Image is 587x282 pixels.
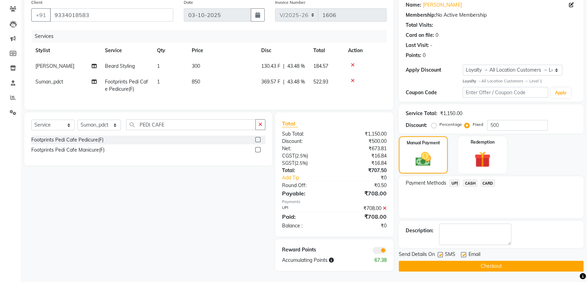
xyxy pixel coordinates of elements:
[399,251,435,259] span: Send Details On
[261,78,280,86] span: 369.57 F
[440,110,462,117] div: ₹1,150.00
[334,222,392,229] div: ₹0
[334,167,392,174] div: ₹707.50
[334,152,392,160] div: ₹16.84
[363,257,392,264] div: 67.38
[277,145,334,152] div: Net:
[551,88,571,98] button: Apply
[157,79,160,85] span: 1
[277,182,334,189] div: Round Off:
[287,63,305,70] span: 43.48 %
[313,63,328,69] span: 184.57
[423,1,462,9] a: [PERSON_NAME]
[430,42,432,49] div: -
[50,8,173,22] input: Search by Name/Mobile/Email/Code
[469,150,495,170] img: _gift.svg
[344,43,387,58] th: Action
[188,43,257,58] th: Price
[31,43,101,58] th: Stylist
[463,78,577,84] div: All Location Customers → Level 1
[468,251,480,259] span: Email
[406,122,427,129] div: Discount:
[277,174,344,182] a: Add Tip
[406,52,421,59] div: Points:
[406,66,463,74] div: Apply Discount
[277,160,334,167] div: ( )
[277,152,334,160] div: ( )
[35,79,63,85] span: Suman_pdct
[407,140,440,146] label: Manual Payment
[157,63,160,69] span: 1
[463,79,481,83] strong: Loyalty →
[282,153,295,159] span: CGST
[277,167,334,174] div: Total:
[277,130,334,138] div: Sub Total:
[439,121,462,128] label: Percentage
[334,138,392,145] div: ₹500.00
[406,32,434,39] div: Card on file:
[277,222,334,229] div: Balance :
[277,212,334,221] div: Paid:
[334,212,392,221] div: ₹708.00
[399,261,584,272] button: Checkout
[105,79,148,92] span: Footprints Pedi Cafe Pedicure(F)
[277,189,334,198] div: Payable:
[406,227,433,234] div: Description:
[406,179,446,187] span: Payment Methods
[423,52,425,59] div: 0
[105,63,135,69] span: Beard Styling
[472,121,483,128] label: Fixed
[282,199,387,205] div: Payments
[344,174,392,182] div: ₹0
[277,138,334,145] div: Discount:
[334,145,392,152] div: ₹673.81
[31,8,51,22] button: +91
[470,139,494,145] label: Redemption
[313,79,328,85] span: 522.93
[406,42,429,49] div: Last Visit:
[463,179,478,187] span: CASH
[35,63,74,69] span: [PERSON_NAME]
[406,1,421,9] div: Name:
[257,43,309,58] th: Disc
[282,120,298,127] span: Total
[449,179,460,187] span: UPI
[463,87,548,98] input: Enter Offer / Coupon Code
[334,205,392,212] div: ₹708.00
[101,43,153,58] th: Service
[283,63,284,70] span: |
[32,30,392,43] div: Services
[287,78,305,86] span: 43.48 %
[309,43,344,58] th: Total
[334,160,392,167] div: ₹16.84
[406,89,463,96] div: Coupon Code
[406,110,437,117] div: Service Total:
[411,150,436,168] img: _cash.svg
[296,160,306,166] span: 2.5%
[406,11,577,19] div: No Active Membership
[283,78,284,86] span: |
[480,179,495,187] span: CARD
[277,246,334,254] div: Reward Points
[406,22,433,29] div: Total Visits:
[334,130,392,138] div: ₹1,150.00
[31,136,104,144] div: Footprints Pedi Cafe Pedicure(F)
[296,153,307,159] span: 2.5%
[282,160,295,166] span: SGST
[406,11,436,19] div: Membership:
[192,63,200,69] span: 300
[445,251,455,259] span: SMS
[436,32,438,39] div: 0
[277,205,334,212] div: UPI
[126,119,256,130] input: Search or Scan
[261,63,280,70] span: 130.43 F
[277,257,363,264] div: Accumulating Points
[334,182,392,189] div: ₹0.50
[334,189,392,198] div: ₹708.00
[31,146,105,154] div: Footprints Pedi Cafe Manicure(F)
[153,43,188,58] th: Qty
[192,79,200,85] span: 850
